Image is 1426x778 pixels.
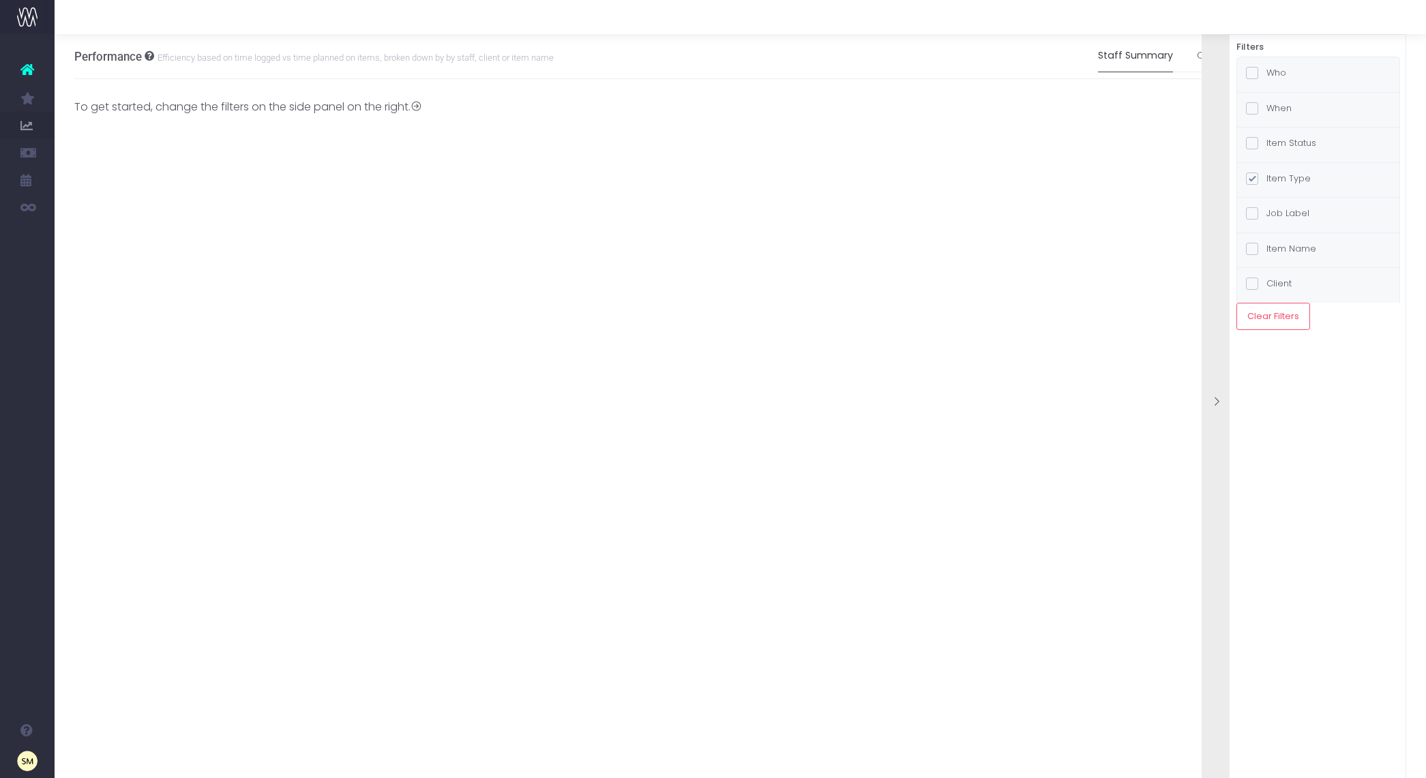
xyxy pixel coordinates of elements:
[1246,207,1309,220] label: Job Label
[17,751,38,771] img: images/default_profile_image.png
[74,99,422,115] div: To get started, change the filters on the side panel on the right.
[74,50,142,63] span: Performance
[1246,277,1292,290] label: Client
[1246,136,1316,150] label: Item Status
[154,50,554,63] small: Efficiency based on time logged vs time planned on items, broken down by by staff, client or item...
[1236,303,1310,330] button: Clear Filters
[1197,40,1275,72] a: Client Summary
[1246,242,1316,256] label: Item Name
[1236,42,1400,53] h6: Filters
[1098,40,1173,72] a: Staff Summary
[1246,172,1311,185] label: Item Type
[1246,66,1286,80] label: Who
[1246,102,1292,115] label: When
